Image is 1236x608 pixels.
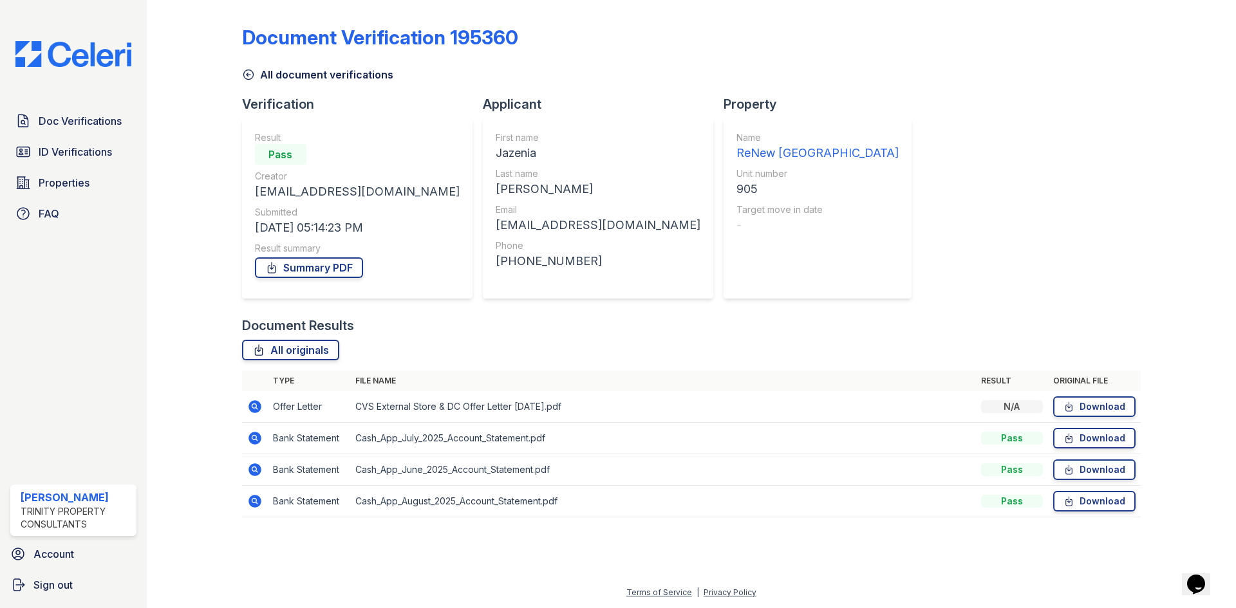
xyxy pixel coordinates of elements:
[1048,371,1141,391] th: Original file
[33,577,73,593] span: Sign out
[1053,396,1136,417] a: Download
[1053,491,1136,511] a: Download
[10,139,136,165] a: ID Verifications
[736,180,899,198] div: 905
[981,463,1043,476] div: Pass
[496,203,700,216] div: Email
[268,486,350,517] td: Bank Statement
[350,486,976,517] td: Cash_App_August_2025_Account_Statement.pdf
[268,454,350,486] td: Bank Statement
[255,242,460,255] div: Result summary
[496,216,700,234] div: [EMAIL_ADDRESS][DOMAIN_NAME]
[255,206,460,219] div: Submitted
[255,257,363,278] a: Summary PDF
[736,216,899,234] div: -
[255,170,460,183] div: Creator
[483,95,724,113] div: Applicant
[496,252,700,270] div: [PHONE_NUMBER]
[21,505,131,531] div: Trinity Property Consultants
[350,371,976,391] th: File name
[268,371,350,391] th: Type
[21,490,131,505] div: [PERSON_NAME]
[5,572,142,598] a: Sign out
[736,144,899,162] div: ReNew [GEOGRAPHIC_DATA]
[1053,428,1136,448] a: Download
[10,108,136,134] a: Doc Verifications
[33,546,74,562] span: Account
[255,219,460,237] div: [DATE] 05:14:23 PM
[496,167,700,180] div: Last name
[242,340,339,360] a: All originals
[39,144,112,160] span: ID Verifications
[626,587,692,597] a: Terms of Service
[697,587,699,597] div: |
[5,541,142,567] a: Account
[255,131,460,144] div: Result
[736,203,899,216] div: Target move in date
[496,144,700,162] div: Jazenia
[350,391,976,423] td: CVS External Store & DC Offer Letter [DATE].pdf
[736,167,899,180] div: Unit number
[39,206,59,221] span: FAQ
[268,423,350,454] td: Bank Statement
[981,495,1043,508] div: Pass
[255,144,306,165] div: Pass
[981,432,1043,445] div: Pass
[976,371,1048,391] th: Result
[1182,557,1223,595] iframe: chat widget
[704,587,756,597] a: Privacy Policy
[5,41,142,67] img: CE_Logo_Blue-a8612792a0a2168367f1c8372b55b34899dd931a85d93a1a3d3e32e68fde9ad4.png
[350,423,976,454] td: Cash_App_July_2025_Account_Statement.pdf
[10,201,136,226] a: FAQ
[39,113,122,129] span: Doc Verifications
[736,131,899,144] div: Name
[255,183,460,201] div: [EMAIL_ADDRESS][DOMAIN_NAME]
[724,95,922,113] div: Property
[981,400,1043,413] div: N/A
[242,317,354,335] div: Document Results
[242,26,518,49] div: Document Verification 195360
[39,175,89,190] span: Properties
[496,131,700,144] div: First name
[496,239,700,252] div: Phone
[242,67,393,82] a: All document verifications
[268,391,350,423] td: Offer Letter
[10,170,136,196] a: Properties
[242,95,483,113] div: Verification
[496,180,700,198] div: [PERSON_NAME]
[736,131,899,162] a: Name ReNew [GEOGRAPHIC_DATA]
[350,454,976,486] td: Cash_App_June_2025_Account_Statement.pdf
[1053,459,1136,480] a: Download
